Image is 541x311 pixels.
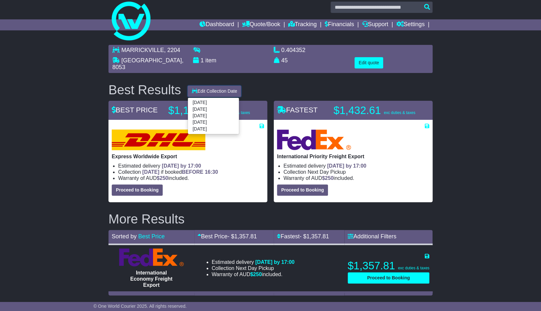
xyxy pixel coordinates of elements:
span: 250 [325,175,333,181]
span: [DATE] [142,169,159,175]
span: [DATE] by 17:00 [255,259,295,265]
a: Financials [325,19,354,30]
span: - $ [300,233,329,240]
img: DHL: Express Worldwide Export [112,130,205,150]
span: Next Day Pickup [308,169,346,175]
img: FedEx Express: International Priority Freight Export [277,130,351,150]
button: Proceed to Booking [112,184,163,196]
span: Next Day Pickup [236,265,274,271]
div: Best Results [105,83,184,97]
span: exc duties & taxes [384,110,415,115]
a: Best Price [138,233,165,240]
li: Collection [283,169,429,175]
h2: More Results [108,212,433,226]
span: [DATE] by 17:00 [327,163,366,169]
span: 0.404352 [281,47,305,53]
span: , 8053 [112,57,183,71]
span: , 2204 [164,47,180,53]
span: 1,357.81 [234,233,257,240]
a: Best Price- $1,357.81 [198,233,257,240]
span: item [205,57,216,64]
span: BEST PRICE [112,106,158,114]
li: Warranty of AUD included. [212,271,295,277]
li: Estimated delivery [118,163,264,169]
button: Edit Collection Date [188,86,241,97]
span: 250 [159,175,168,181]
a: Tracking [288,19,317,30]
li: Estimated delivery [212,259,295,265]
span: FASTEST [277,106,318,114]
span: 16:30 [205,169,218,175]
li: Estimated delivery [283,163,429,169]
span: 1 [200,57,204,64]
a: Additional Filters [348,233,396,240]
span: © One World Courier 2025. All rights reserved. [93,304,187,309]
span: 1,357.81 [306,233,329,240]
a: [DATE] [188,119,239,126]
span: [GEOGRAPHIC_DATA] [121,57,182,64]
p: Express Worldwide Export [112,153,264,160]
a: [DATE] [188,126,239,132]
a: [DATE] [188,106,239,112]
span: 250 [253,272,262,277]
span: - $ [228,233,257,240]
button: Proceed to Booking [277,184,328,196]
p: $1,432.61 [333,104,415,117]
button: Edit quote [354,57,383,68]
button: Proceed to Booking [348,272,429,284]
a: Fastest- $1,357.81 [277,233,329,240]
a: Dashboard [199,19,234,30]
span: Sorted by [112,233,137,240]
span: $ [157,175,168,181]
a: Settings [396,19,424,30]
span: exc duties & taxes [398,266,429,270]
span: International Economy Freight Export [130,270,172,288]
p: $1,357.81 [348,259,429,272]
p: International Priority Freight Export [277,153,429,160]
span: $ [250,272,262,277]
span: $ [322,175,333,181]
li: Collection [212,265,295,271]
span: [DATE] by 17:00 [162,163,201,169]
a: Quote/Book [242,19,280,30]
p: $1,160.70 [168,104,250,117]
li: Collection [118,169,264,175]
li: Warranty of AUD included. [283,175,429,181]
img: FedEx Express: International Economy Freight Export [119,248,184,266]
a: [DATE] [188,99,239,106]
span: BEFORE [182,169,203,175]
li: Warranty of AUD included. [118,175,264,181]
a: Support [362,19,388,30]
span: MARRICKVILLE [121,47,164,53]
span: 45 [281,57,288,64]
span: if booked [142,169,218,175]
a: [DATE] [188,113,239,119]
